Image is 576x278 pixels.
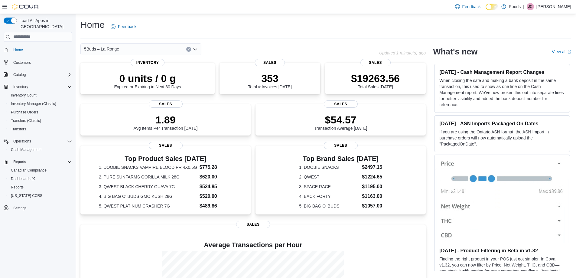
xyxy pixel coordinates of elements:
[248,72,291,84] p: 353
[11,46,72,54] span: Home
[13,84,28,89] span: Inventory
[80,19,105,31] h1: Home
[8,167,49,174] a: Canadian Compliance
[99,203,197,209] dt: 5. QWEST PLATINUM CRASHER 7G
[509,3,521,10] p: 5buds
[433,47,477,57] h2: What's new
[186,47,191,52] button: Clear input
[8,117,72,124] span: Transfers (Classic)
[13,72,26,77] span: Catalog
[8,167,72,174] span: Canadian Compliance
[6,125,74,133] button: Transfers
[439,120,565,126] h3: [DATE] - ASN Imports Packaged On Dates
[8,175,37,182] a: Dashboards
[362,193,382,200] dd: $1163.00
[13,47,23,52] span: Home
[439,129,565,147] p: If you are using the Ontario ASN format, the ASN Import in purchase orders will now automatically...
[149,142,183,149] span: Sales
[6,146,74,154] button: Cash Management
[85,241,421,249] h4: Average Transactions per Hour
[11,158,72,165] span: Reports
[11,110,38,115] span: Purchase Orders
[8,146,44,153] a: Cash Management
[114,72,181,89] div: Expired or Expiring in Next 30 Days
[11,147,41,152] span: Cash Management
[149,100,183,108] span: Sales
[8,100,72,107] span: Inventory Manager (Classic)
[11,127,26,132] span: Transfers
[11,83,72,90] span: Inventory
[6,100,74,108] button: Inventory Manager (Classic)
[6,183,74,191] button: Reports
[299,164,360,170] dt: 1. DOOBIE SNACKS
[8,192,45,199] a: [US_STATE] CCRS
[362,164,382,171] dd: $2497.15
[255,59,285,66] span: Sales
[193,47,198,52] button: Open list of options
[114,72,181,84] p: 0 units / 0 g
[8,117,44,124] a: Transfers (Classic)
[17,18,72,30] span: Load All Apps in [GEOGRAPHIC_DATA]
[536,3,571,10] p: [PERSON_NAME]
[134,114,198,126] p: 1.89
[8,92,72,99] span: Inventory Count
[11,101,56,106] span: Inventory Manager (Classic)
[134,114,198,131] div: Avg Items Per Transaction [DATE]
[200,164,232,171] dd: $775.28
[99,164,197,170] dt: 1. DOOBIE SNACKS VAMPIRE BLOOD PR 4X0.5G
[11,58,72,66] span: Customers
[439,69,565,75] h3: [DATE] - Cash Management Report Changes
[299,193,360,199] dt: 4. BACK FORTY
[439,77,565,108] p: When closing the safe and making a bank deposit in the same transaction, this used to show as one...
[118,24,136,30] span: Feedback
[8,109,72,116] span: Purchase Orders
[99,174,197,180] dt: 2. PURE SUNFARMS GORILLA MILK 28G
[8,126,28,133] a: Transfers
[324,100,358,108] span: Sales
[299,174,360,180] dt: 2. QWEST
[1,70,74,79] button: Catalog
[8,100,59,107] a: Inventory Manager (Classic)
[1,83,74,91] button: Inventory
[351,72,400,89] div: Total Sales [DATE]
[11,71,28,78] button: Catalog
[1,45,74,54] button: Home
[360,59,391,66] span: Sales
[362,202,382,210] dd: $1057.00
[248,72,291,89] div: Total # Invoices [DATE]
[11,168,47,173] span: Canadian Compliance
[6,91,74,100] button: Inventory Count
[99,184,197,190] dt: 3. QWEST BLACK CHERRY GUAVA 7G
[99,193,197,199] dt: 4. BIG BAG O' BUDS GMO KUSH 28G
[236,221,270,228] span: Sales
[11,71,72,78] span: Catalog
[362,173,382,181] dd: $1224.65
[528,3,533,10] span: JC
[4,43,72,228] nav: Complex example
[84,45,119,53] span: 5Buds – La Ronge
[1,58,74,67] button: Customers
[11,83,31,90] button: Inventory
[8,92,39,99] a: Inventory Count
[11,138,72,145] span: Operations
[1,137,74,146] button: Operations
[324,142,358,149] span: Sales
[13,139,31,144] span: Operations
[6,166,74,175] button: Canadian Compliance
[527,3,534,10] div: Justyn Challis
[8,109,41,116] a: Purchase Orders
[568,50,571,54] svg: External link
[8,126,72,133] span: Transfers
[11,204,72,212] span: Settings
[486,4,498,10] input: Dark Mode
[299,155,382,162] h3: Top Brand Sales [DATE]
[13,159,26,164] span: Reports
[11,93,37,98] span: Inventory Count
[8,146,72,153] span: Cash Management
[299,184,360,190] dt: 3. SPACE RACE
[351,72,400,84] p: $19263.56
[6,175,74,183] a: Dashboards
[439,247,565,253] h3: [DATE] - Product Filtering in Beta in v1.32
[11,118,41,123] span: Transfers (Classic)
